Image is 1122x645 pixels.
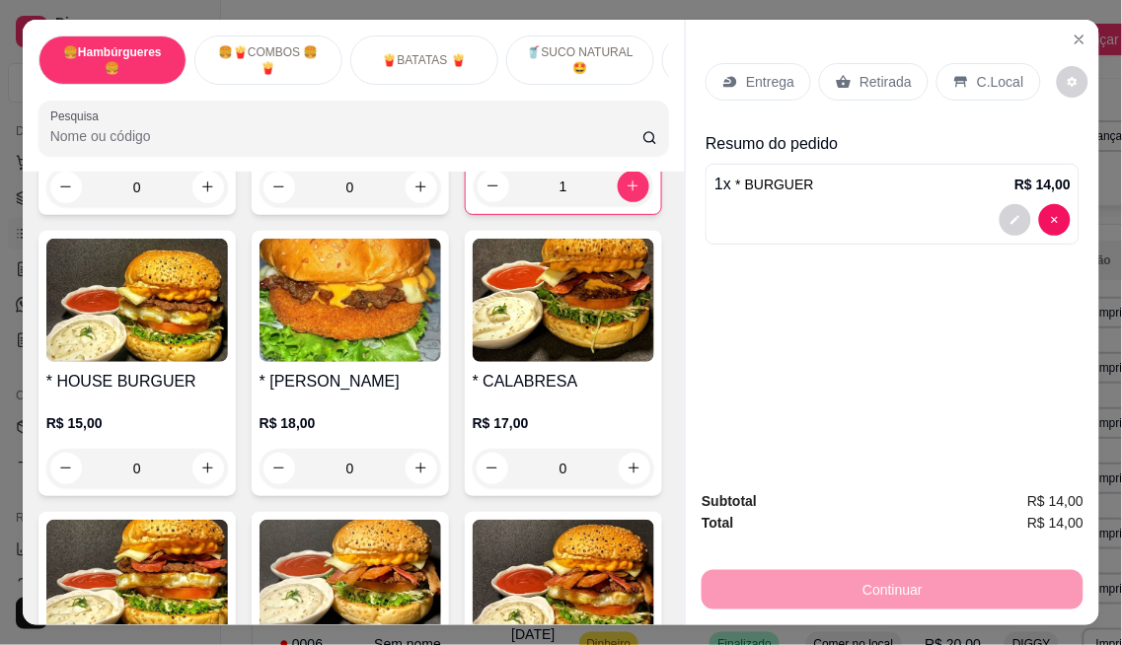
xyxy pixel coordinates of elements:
[46,413,228,433] p: R$ 15,00
[46,370,228,394] h4: * HOUSE BURGUER
[1014,175,1071,194] p: R$ 14,00
[473,239,654,362] img: product-image
[260,413,441,433] p: R$ 18,00
[746,72,794,92] p: Entrega
[473,520,654,643] img: product-image
[46,520,228,643] img: product-image
[1064,24,1095,55] button: Close
[1000,204,1031,236] button: decrease-product-quantity
[706,132,1080,156] p: Resumo do pedido
[860,72,912,92] p: Retirada
[211,44,326,76] p: 🍔🍟COMBOS 🍔🍟
[714,173,814,196] p: 1 x
[702,493,757,509] strong: Subtotal
[50,107,106,124] label: Pesquisa
[523,44,637,76] p: 🥤SUCO NATURAL 🤩
[736,177,814,192] span: * BURGUER
[977,72,1023,92] p: C.Local
[50,126,642,146] input: Pesquisa
[1027,490,1084,512] span: R$ 14,00
[702,515,733,531] strong: Total
[1057,66,1088,98] button: decrease-product-quantity
[260,239,441,362] img: product-image
[473,413,654,433] p: R$ 17,00
[1027,512,1084,534] span: R$ 14,00
[260,520,441,643] img: product-image
[55,44,170,76] p: 🍔Hambúrgueres 🍔
[260,370,441,394] h4: * [PERSON_NAME]
[383,52,466,68] p: 🍟BATATAS 🍟
[46,239,228,362] img: product-image
[1039,204,1071,236] button: decrease-product-quantity
[473,370,654,394] h4: * CALABRESA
